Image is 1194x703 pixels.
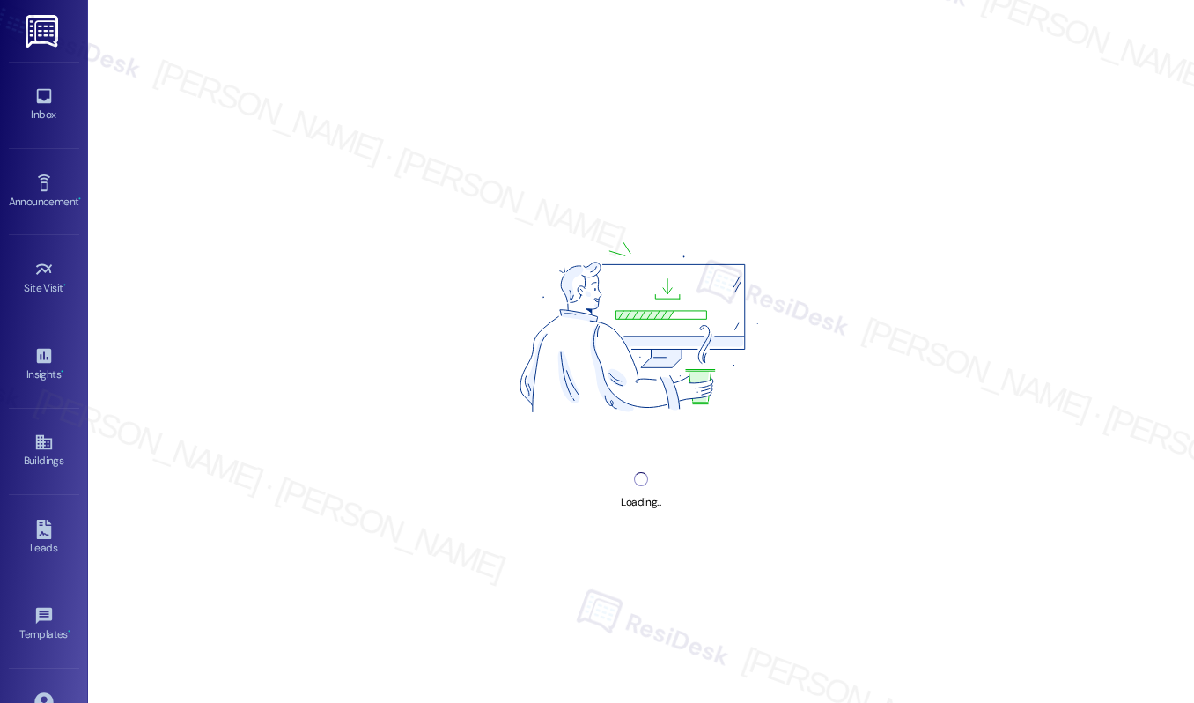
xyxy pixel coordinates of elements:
span: • [78,193,81,205]
a: Inbox [9,81,79,129]
a: Buildings [9,427,79,475]
a: Site Visit • [9,255,79,302]
a: Insights • [9,341,79,388]
span: • [61,366,63,378]
a: Leads [9,514,79,562]
img: ResiDesk Logo [26,15,62,48]
div: Loading... [621,493,660,512]
span: • [63,279,66,292]
a: Templates • [9,601,79,648]
span: • [68,625,70,638]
